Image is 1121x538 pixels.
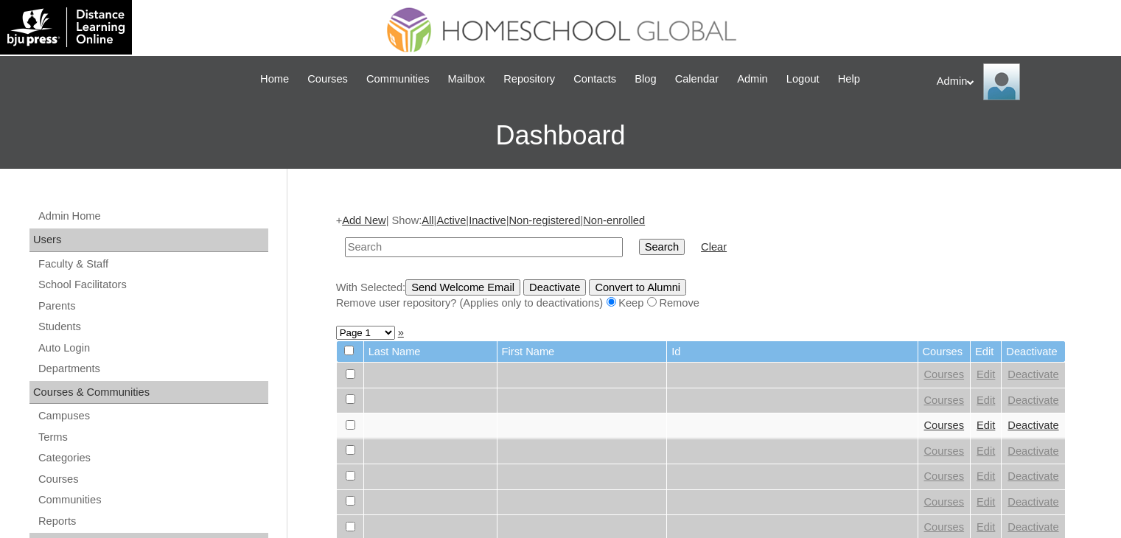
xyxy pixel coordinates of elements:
a: Help [831,71,867,88]
a: Deactivate [1007,419,1058,431]
td: Id [667,341,917,363]
a: Edit [977,496,995,508]
a: Parents [37,297,268,315]
a: Courses [924,368,965,380]
span: Courses [307,71,348,88]
a: Courses [300,71,355,88]
a: School Facilitators [37,276,268,294]
a: Deactivate [1007,445,1058,457]
a: Communities [359,71,437,88]
a: Campuses [37,407,268,425]
a: Active [436,214,466,226]
td: Deactivate [1002,341,1064,363]
a: Edit [977,470,995,482]
input: Search [345,237,623,257]
a: Reports [37,512,268,531]
a: Courses [924,445,965,457]
span: Home [260,71,289,88]
span: Contacts [573,71,616,88]
a: Repository [496,71,562,88]
a: Edit [977,419,995,431]
a: Deactivate [1007,394,1058,406]
a: Deactivate [1007,368,1058,380]
a: Non-registered [509,214,580,226]
a: Courses [924,419,965,431]
a: Edit [977,368,995,380]
a: Edit [977,445,995,457]
td: First Name [497,341,667,363]
a: Communities [37,491,268,509]
div: Admin [937,63,1106,100]
span: Repository [503,71,555,88]
div: With Selected: [336,279,1066,311]
span: Help [838,71,860,88]
a: Contacts [566,71,624,88]
span: Admin [737,71,768,88]
a: Clear [701,241,727,253]
a: Students [37,318,268,336]
input: Convert to Alumni [589,279,686,296]
a: Terms [37,428,268,447]
a: Departments [37,360,268,378]
a: Faculty & Staff [37,255,268,273]
a: Courses [37,470,268,489]
a: Calendar [668,71,726,88]
a: Admin [730,71,775,88]
td: Last Name [364,341,497,363]
span: Logout [786,71,820,88]
a: Courses [924,470,965,482]
a: All [422,214,433,226]
td: Edit [971,341,1001,363]
a: Inactive [469,214,506,226]
a: Blog [627,71,663,88]
a: Mailbox [441,71,493,88]
span: Calendar [675,71,719,88]
div: Courses & Communities [29,381,268,405]
a: Home [253,71,296,88]
a: Courses [924,496,965,508]
a: » [398,326,404,338]
a: Edit [977,394,995,406]
h3: Dashboard [7,102,1114,169]
a: Non-enrolled [583,214,645,226]
a: Courses [924,521,965,533]
img: Admin Homeschool Global [983,63,1020,100]
input: Search [639,239,685,255]
a: Auto Login [37,339,268,357]
span: Communities [366,71,430,88]
div: Users [29,228,268,252]
a: Deactivate [1007,521,1058,533]
a: Courses [924,394,965,406]
input: Deactivate [523,279,586,296]
a: Admin Home [37,207,268,226]
div: Remove user repository? (Applies only to deactivations) Keep Remove [336,296,1066,311]
a: Logout [779,71,827,88]
a: Add New [342,214,385,226]
input: Send Welcome Email [405,279,520,296]
span: Blog [635,71,656,88]
a: Deactivate [1007,470,1058,482]
span: Mailbox [448,71,486,88]
a: Categories [37,449,268,467]
a: Edit [977,521,995,533]
a: Deactivate [1007,496,1058,508]
td: Courses [918,341,971,363]
img: logo-white.png [7,7,125,47]
div: + | Show: | | | | [336,213,1066,310]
